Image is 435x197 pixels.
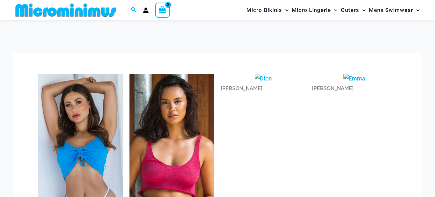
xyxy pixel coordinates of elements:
div: [PERSON_NAME] [221,83,306,94]
div: [PERSON_NAME] [312,83,397,94]
span: Menu Toggle [359,2,366,18]
a: Emma[PERSON_NAME] [312,74,397,94]
img: MM SHOP LOGO FLAT [13,3,119,17]
a: Search icon link [131,6,137,14]
img: Dion [255,74,272,83]
span: Micro Bikinis [246,2,282,18]
span: Micro Lingerie [292,2,331,18]
a: Micro BikinisMenu ToggleMenu Toggle [245,2,290,18]
a: Micro LingerieMenu ToggleMenu Toggle [290,2,339,18]
a: Account icon link [143,7,149,13]
a: OutersMenu ToggleMenu Toggle [339,2,367,18]
nav: Site Navigation [244,1,422,19]
a: View Shopping Cart, empty [155,3,170,17]
span: Menu Toggle [413,2,420,18]
a: Mens SwimwearMenu ToggleMenu Toggle [367,2,421,18]
img: Emma [343,74,365,83]
span: Menu Toggle [331,2,337,18]
span: Outers [341,2,359,18]
a: Dion[PERSON_NAME] [221,74,306,94]
span: Mens Swimwear [369,2,413,18]
span: Menu Toggle [282,2,289,18]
